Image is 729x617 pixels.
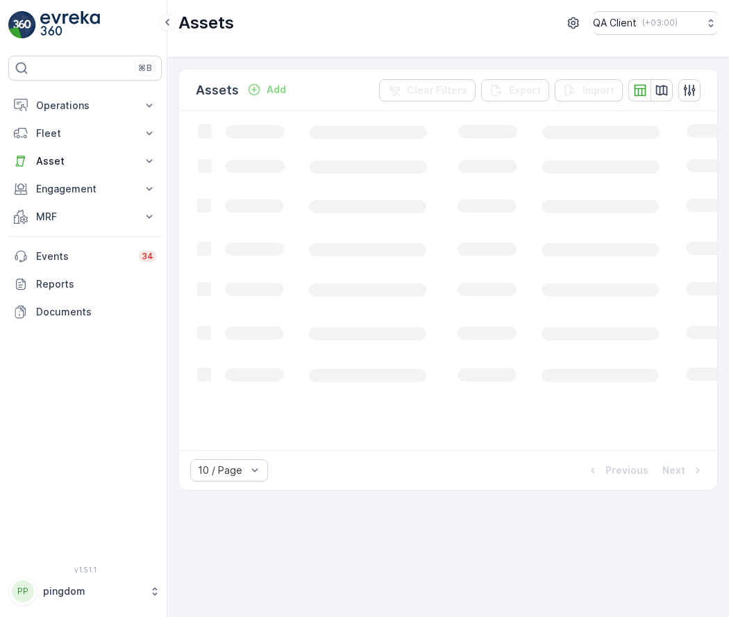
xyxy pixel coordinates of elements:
[379,79,476,101] button: Clear Filters
[43,584,142,598] p: pingdom
[36,210,134,224] p: MRF
[8,175,162,203] button: Engagement
[8,566,162,574] span: v 1.51.1
[8,11,36,39] img: logo
[661,462,706,479] button: Next
[555,79,623,101] button: Import
[267,83,286,97] p: Add
[36,249,131,263] p: Events
[8,203,162,231] button: MRF
[8,147,162,175] button: Asset
[242,81,292,98] button: Add
[407,83,467,97] p: Clear Filters
[605,463,648,477] p: Previous
[36,305,156,319] p: Documents
[8,577,162,606] button: PPpingdom
[8,270,162,298] a: Reports
[36,182,134,196] p: Engagement
[593,16,637,30] p: QA Client
[585,462,650,479] button: Previous
[8,298,162,326] a: Documents
[481,79,549,101] button: Export
[36,126,134,140] p: Fleet
[509,83,541,97] p: Export
[178,12,234,34] p: Assets
[36,154,134,168] p: Asset
[142,251,153,262] p: 34
[36,99,134,113] p: Operations
[196,81,239,100] p: Assets
[8,120,162,147] button: Fleet
[40,11,100,39] img: logo_light-DOdMpM7g.png
[8,242,162,270] a: Events34
[8,92,162,120] button: Operations
[593,11,718,35] button: QA Client(+03:00)
[583,83,614,97] p: Import
[36,277,156,291] p: Reports
[662,463,685,477] p: Next
[138,63,152,74] p: ⌘B
[642,17,678,28] p: ( +03:00 )
[12,580,34,602] div: PP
